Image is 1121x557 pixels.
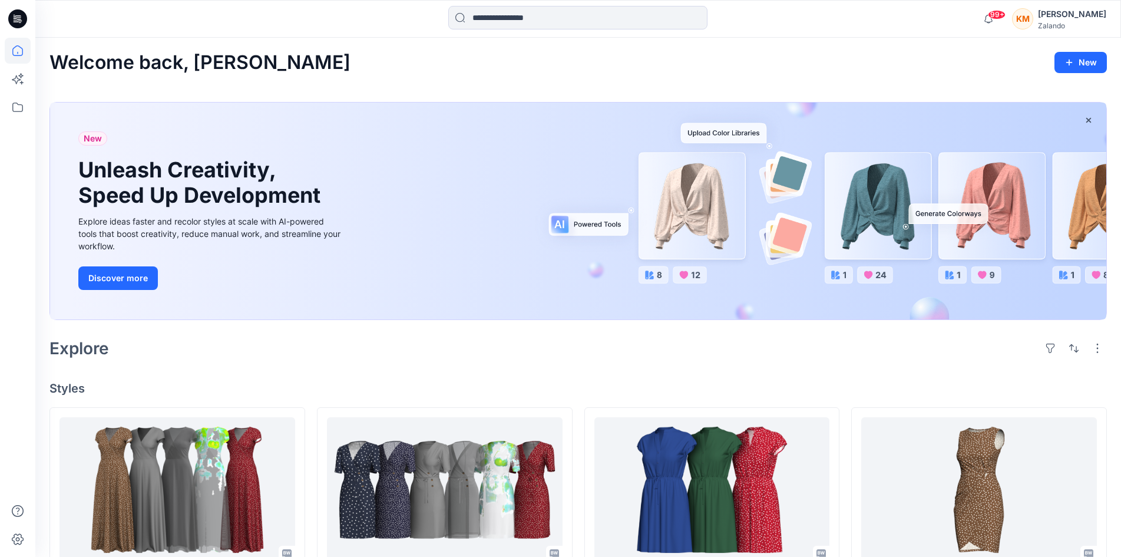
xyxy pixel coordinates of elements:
div: Zalando [1038,21,1106,30]
div: [PERSON_NAME] [1038,7,1106,21]
h1: Unleash Creativity, Speed Up Development [78,157,326,208]
h2: Welcome back, [PERSON_NAME] [49,52,350,74]
h2: Explore [49,339,109,358]
button: New [1054,52,1107,73]
div: KM [1012,8,1033,29]
button: Discover more [78,266,158,290]
span: New [84,131,102,146]
a: Discover more [78,266,343,290]
h4: Styles [49,381,1107,395]
div: Explore ideas faster and recolor styles at scale with AI-powered tools that boost creativity, red... [78,215,343,252]
span: 99+ [988,10,1006,19]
